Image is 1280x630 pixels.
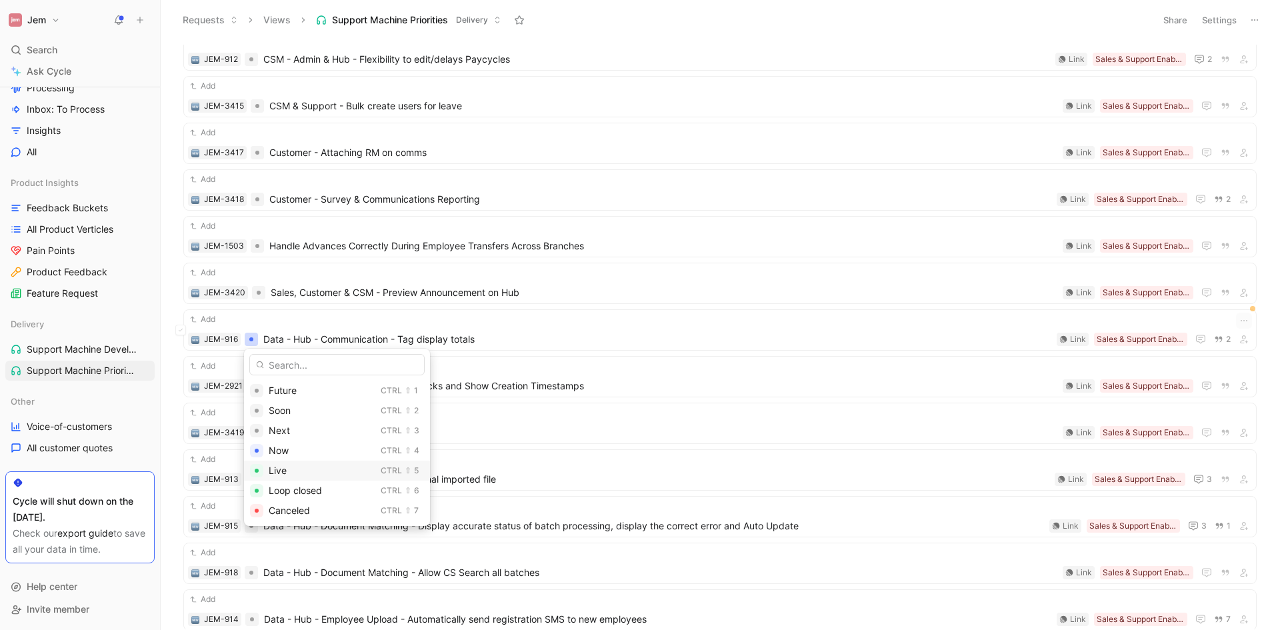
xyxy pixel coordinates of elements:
span: Next [269,425,290,436]
div: 4 [414,444,419,457]
div: 3 [414,424,419,437]
div: ⇧ [405,424,411,437]
span: Future [269,385,297,396]
div: Ctrl [381,384,402,397]
div: ⇧ [405,504,411,517]
div: Ctrl [381,464,402,477]
span: Live [269,465,287,476]
div: ⇧ [405,384,411,397]
span: Loop closed [269,485,322,496]
div: Ctrl [381,504,402,517]
div: Ctrl [381,404,402,417]
div: Ctrl [381,424,402,437]
div: 1 [414,384,418,397]
div: 6 [414,484,419,497]
div: ⇧ [405,464,411,477]
span: Canceled [269,505,310,516]
div: ⇧ [405,484,411,497]
span: Soon [269,405,291,416]
span: Now [269,445,289,456]
div: Ctrl [381,444,402,457]
div: 2 [414,404,419,417]
div: ⇧ [405,404,411,417]
div: 7 [414,504,419,517]
div: Ctrl [381,484,402,497]
div: ⇧ [405,444,411,457]
div: 5 [414,464,419,477]
input: Search... [249,354,425,375]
